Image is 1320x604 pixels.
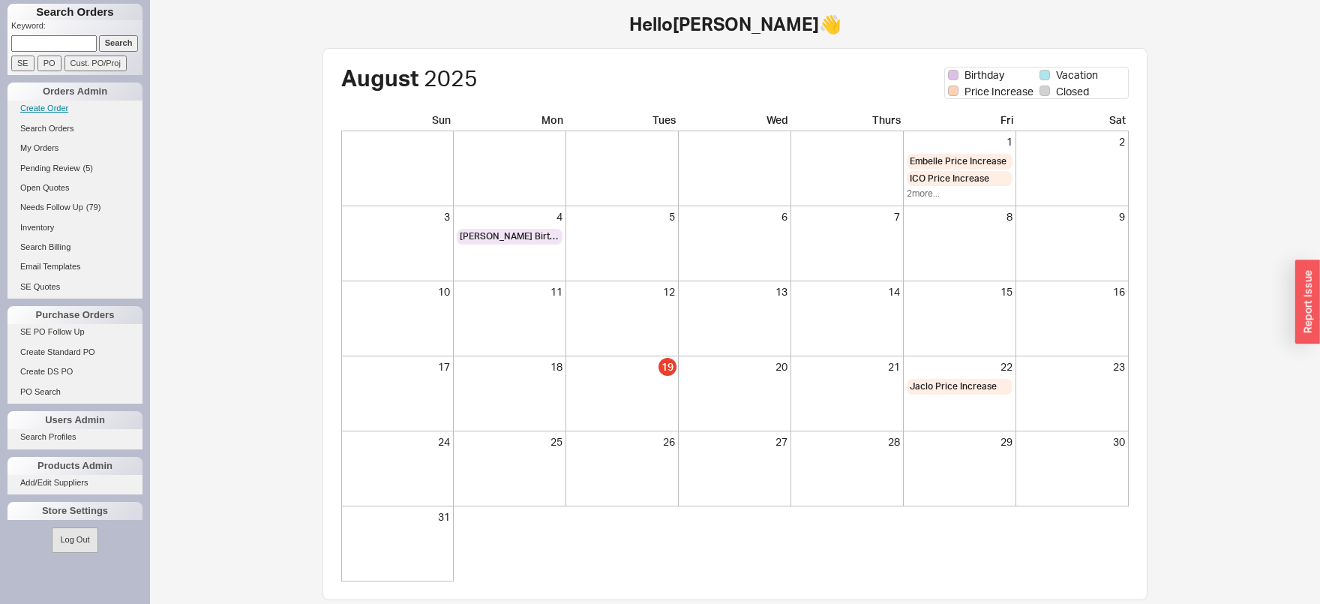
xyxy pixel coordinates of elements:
a: Create DS PO [7,364,142,380]
div: 2 [1019,134,1125,149]
button: Log Out [52,527,97,552]
input: SE [11,56,34,71]
p: Keyword: [11,20,142,35]
div: 20 [682,359,787,374]
div: 10 [344,284,450,299]
div: 25 [457,434,562,449]
div: 3 [344,209,450,224]
div: Sun [341,113,454,131]
div: Store Settings [7,502,142,520]
div: 5 [569,209,675,224]
div: 4 [457,209,562,224]
h1: Hello [PERSON_NAME] 👋 [262,15,1207,33]
span: 2025 [424,64,478,92]
div: 14 [794,284,900,299]
div: 29 [907,434,1012,449]
span: Embelle Price Increase [910,155,1006,168]
div: 8 [907,209,1012,224]
div: 31 [344,509,450,524]
div: 13 [682,284,787,299]
div: 21 [794,359,900,374]
a: Open Quotes [7,180,142,196]
div: Fri [904,113,1016,131]
a: Inventory [7,220,142,236]
div: 9 [1019,209,1125,224]
a: Needs Follow Up(79) [7,200,142,215]
div: 17 [344,359,450,374]
input: PO [37,56,61,71]
div: 26 [569,434,675,449]
div: Users Admin [7,411,142,429]
div: 22 [907,359,1012,374]
a: PO Search [7,384,142,400]
div: 19 [658,358,676,376]
a: Search Orders [7,121,142,137]
div: 24 [344,434,450,449]
div: 15 [907,284,1012,299]
div: 18 [457,359,562,374]
div: Purchase Orders [7,306,142,324]
div: Tues [566,113,679,131]
span: Jaclo Price Increase [910,380,997,393]
a: Pending Review(5) [7,161,142,176]
a: Email Templates [7,259,142,275]
a: My Orders [7,140,142,156]
a: Add/Edit Suppliers [7,475,142,491]
span: Needs Follow Up [20,203,83,212]
div: Sat [1016,113,1129,131]
div: Orders Admin [7,83,142,101]
div: 7 [794,209,900,224]
div: 1 [907,134,1012,149]
a: Create Standard PO [7,344,142,360]
input: Search [99,35,139,51]
div: 28 [794,434,900,449]
span: Birthday [964,68,1004,83]
span: Closed [1056,84,1089,99]
span: ICO Price Increase [910,173,989,185]
div: 16 [1019,284,1125,299]
div: 2 more... [907,188,1012,200]
span: Vacation [1056,68,1098,83]
div: Mon [454,113,566,131]
a: Search Billing [7,239,142,255]
div: Thurs [791,113,904,131]
div: 6 [682,209,787,224]
div: Wed [679,113,791,131]
div: 11 [457,284,562,299]
a: Search Profiles [7,429,142,445]
span: Pending Review [20,164,80,173]
a: SE PO Follow Up [7,324,142,340]
input: Cust. PO/Proj [64,56,127,71]
span: August [341,64,418,92]
div: 30 [1019,434,1125,449]
span: [PERSON_NAME] Birthday [460,230,559,243]
a: Create Order [7,101,142,116]
span: ( 79 ) [86,203,101,212]
div: Products Admin [7,457,142,475]
div: 23 [1019,359,1125,374]
div: 12 [569,284,675,299]
div: 27 [682,434,787,449]
h1: Search Orders [7,4,142,20]
a: SE Quotes [7,279,142,295]
span: ( 5 ) [83,164,93,173]
span: Price Increase [964,84,1033,99]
